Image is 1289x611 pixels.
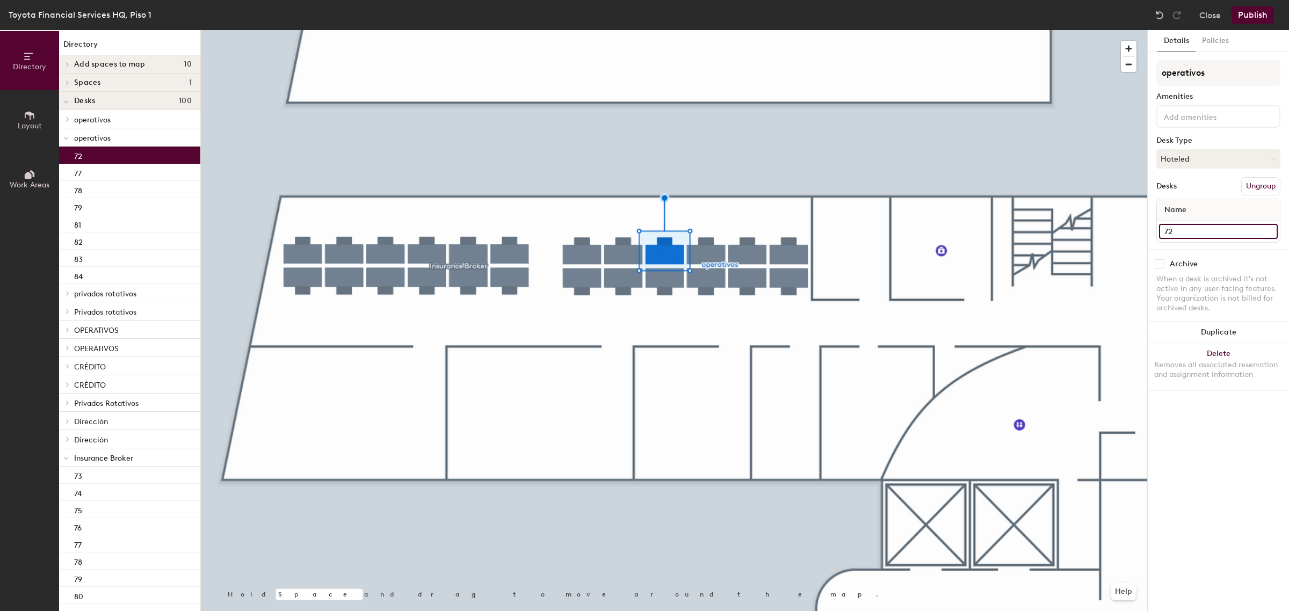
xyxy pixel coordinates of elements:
[74,520,82,533] p: 76
[179,97,192,105] span: 100
[184,60,192,69] span: 10
[1111,583,1136,600] button: Help
[74,60,146,69] span: Add spaces to map
[1154,10,1165,20] img: Undo
[74,417,108,426] span: Dirección
[1148,322,1289,343] button: Duplicate
[74,252,83,264] p: 83
[1159,200,1192,220] span: Name
[74,435,108,445] span: Dirección
[1148,343,1289,390] button: DeleteRemoves all associated reservation and assignment information
[74,308,136,317] span: Privados rotativos
[1232,6,1274,24] button: Publish
[1159,224,1278,239] input: Unnamed desk
[74,183,82,195] p: 78
[74,454,133,463] span: Insurance Broker
[74,326,119,335] span: OPERATIVOS
[1156,274,1280,313] div: When a desk is archived it's not active in any user-facing features. Your organization is not bil...
[189,78,192,87] span: 1
[59,39,200,55] h1: Directory
[74,200,82,213] p: 79
[1162,110,1258,122] input: Add amenities
[74,381,106,390] span: CRÉDITO
[74,362,106,372] span: CRÉDITO
[13,62,46,71] span: Directory
[74,134,111,143] span: operativos
[1196,30,1235,52] button: Policies
[74,555,82,567] p: 78
[74,469,82,481] p: 73
[10,180,49,190] span: Work Areas
[74,217,81,230] p: 81
[9,8,151,21] div: Toyota Financial Services HQ, Piso 1
[74,503,82,515] p: 75
[1156,92,1280,101] div: Amenities
[18,121,42,130] span: Layout
[74,235,83,247] p: 82
[1156,149,1280,169] button: Hoteled
[1241,177,1280,195] button: Ungroup
[74,115,111,125] span: operativos
[1170,260,1198,268] div: Archive
[74,97,95,105] span: Desks
[74,289,136,299] span: privados rotativos
[74,78,101,87] span: Spaces
[74,344,119,353] span: OPERATIVOS
[74,486,82,498] p: 74
[74,269,83,281] p: 84
[1199,6,1221,24] button: Close
[74,572,82,584] p: 79
[74,589,83,601] p: 80
[1171,10,1182,20] img: Redo
[74,399,139,408] span: Privados Rotativos
[74,149,82,161] p: 72
[74,166,82,178] p: 77
[74,537,82,550] p: 77
[1154,360,1283,380] div: Removes all associated reservation and assignment information
[1157,30,1196,52] button: Details
[1156,182,1177,191] div: Desks
[1156,136,1280,145] div: Desk Type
